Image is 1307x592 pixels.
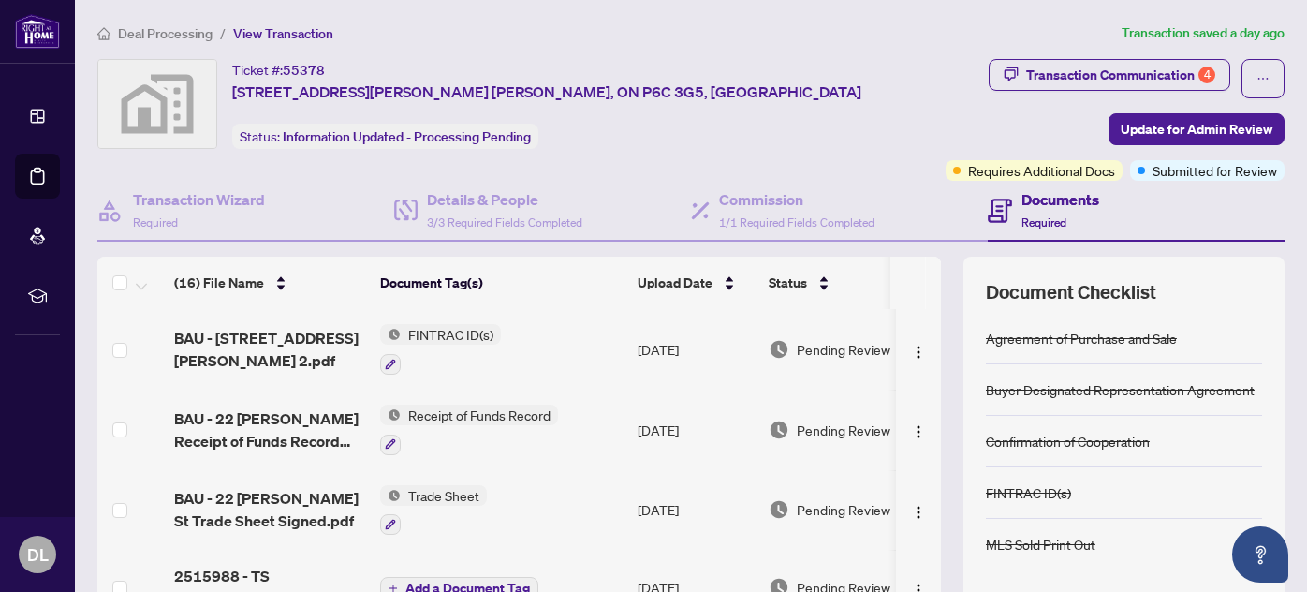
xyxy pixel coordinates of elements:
[1109,113,1285,145] button: Update for Admin Review
[630,257,761,309] th: Upload Date
[638,273,712,293] span: Upload Date
[15,14,60,49] img: logo
[232,59,325,81] div: Ticket #:
[380,485,487,536] button: Status IconTrade Sheet
[427,188,582,211] h4: Details & People
[769,499,789,520] img: Document Status
[174,407,365,452] span: BAU - 22 [PERSON_NAME] Receipt of Funds Record 2.pdf
[911,424,926,439] img: Logo
[380,324,401,345] img: Status Icon
[911,345,926,360] img: Logo
[380,485,401,506] img: Status Icon
[986,534,1095,555] div: MLS Sold Print Out
[1026,60,1215,90] div: Transaction Communication
[630,390,761,470] td: [DATE]
[380,324,501,375] button: Status IconFINTRAC ID(s)
[1256,72,1270,85] span: ellipsis
[174,327,365,372] span: BAU - [STREET_ADDRESS][PERSON_NAME] 2.pdf
[761,257,920,309] th: Status
[1122,22,1285,44] article: Transaction saved a day ago
[769,420,789,440] img: Document Status
[903,334,933,364] button: Logo
[1021,215,1066,229] span: Required
[174,487,365,532] span: BAU - 22 [PERSON_NAME] St Trade Sheet Signed.pdf
[233,25,333,42] span: View Transaction
[986,379,1255,400] div: Buyer Designated Representation Agreement
[1121,114,1272,144] span: Update for Admin Review
[797,420,890,440] span: Pending Review
[380,405,558,455] button: Status IconReceipt of Funds Record
[167,257,373,309] th: (16) File Name
[220,22,226,44] li: /
[968,160,1115,181] span: Requires Additional Docs
[1153,160,1277,181] span: Submitted for Review
[986,482,1071,503] div: FINTRAC ID(s)
[630,309,761,390] td: [DATE]
[380,405,401,425] img: Status Icon
[1198,67,1215,83] div: 4
[989,59,1230,91] button: Transaction Communication4
[401,405,558,425] span: Receipt of Funds Record
[797,339,890,360] span: Pending Review
[1021,188,1099,211] h4: Documents
[769,339,789,360] img: Document Status
[98,60,216,148] img: svg%3e
[97,27,110,40] span: home
[283,62,325,79] span: 55378
[27,541,49,568] span: DL
[769,273,807,293] span: Status
[719,188,874,211] h4: Commission
[986,431,1150,451] div: Confirmation of Cooperation
[401,324,501,345] span: FINTRAC ID(s)
[133,215,178,229] span: Required
[986,328,1177,348] div: Agreement of Purchase and Sale
[401,485,487,506] span: Trade Sheet
[373,257,630,309] th: Document Tag(s)
[283,128,531,145] span: Information Updated - Processing Pending
[719,215,874,229] span: 1/1 Required Fields Completed
[903,415,933,445] button: Logo
[232,81,861,103] span: [STREET_ADDRESS][PERSON_NAME] [PERSON_NAME], ON P6C 3G5, [GEOGRAPHIC_DATA]
[986,279,1156,305] span: Document Checklist
[630,470,761,551] td: [DATE]
[903,495,933,525] button: Logo
[232,124,538,149] div: Status:
[797,499,890,520] span: Pending Review
[911,505,926,520] img: Logo
[118,25,213,42] span: Deal Processing
[174,273,264,293] span: (16) File Name
[427,215,582,229] span: 3/3 Required Fields Completed
[1232,526,1288,583] button: Open asap
[133,188,265,211] h4: Transaction Wizard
